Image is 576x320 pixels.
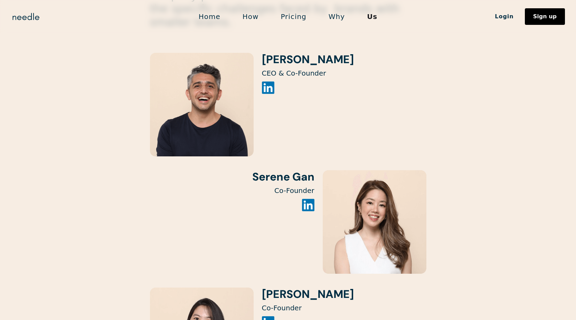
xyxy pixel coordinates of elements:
a: Us [356,9,388,24]
a: Home [188,9,232,24]
a: Sign up [525,8,565,25]
a: Why [318,9,356,24]
div: Sign up [533,14,557,19]
h3: Serene Gan [150,170,314,183]
a: Login [484,11,525,22]
p: Co-Founder [262,304,354,312]
a: Pricing [270,9,317,24]
h3: [PERSON_NAME] [262,53,354,66]
h3: [PERSON_NAME] [262,288,354,301]
p: Co-Founder [150,186,314,195]
p: CEO & Co-Founder [262,69,354,77]
a: How [232,9,270,24]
